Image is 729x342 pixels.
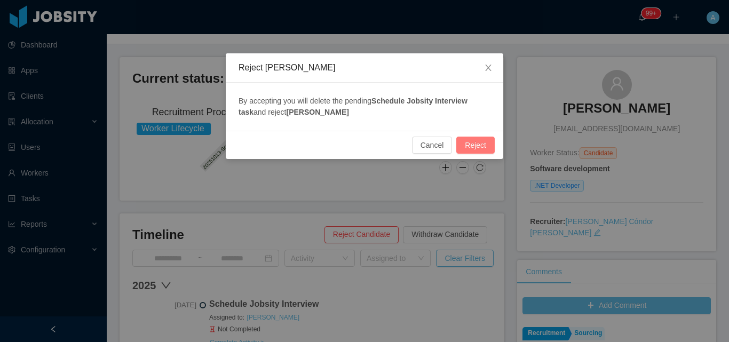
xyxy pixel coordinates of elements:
span: By accepting you will delete the pending [239,97,371,105]
span: and reject [253,108,286,116]
i: icon: close [484,63,493,72]
button: Cancel [412,137,453,154]
button: Reject [456,137,495,154]
button: Close [473,53,503,83]
strong: Schedule Jobsity Interview task [239,97,467,116]
div: Reject [PERSON_NAME] [239,62,490,74]
strong: [PERSON_NAME] [287,108,349,116]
